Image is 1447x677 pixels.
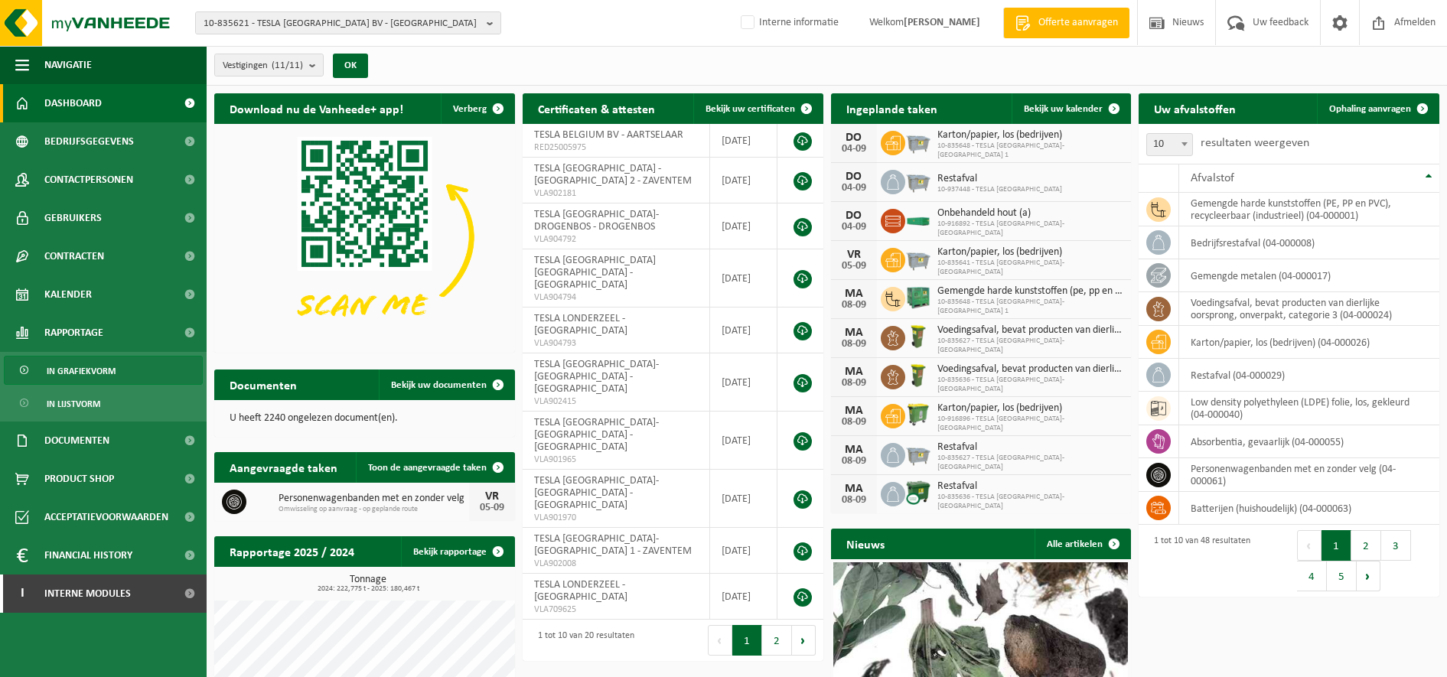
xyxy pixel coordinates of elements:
div: MA [839,327,869,339]
td: bedrijfsrestafval (04-000008) [1179,226,1439,259]
button: 5 [1327,561,1357,591]
span: Afvalstof [1191,172,1234,184]
div: 04-09 [839,183,869,194]
img: WB-0060-HPE-GN-50 [905,324,931,350]
td: low density polyethyleen (LDPE) folie, los, gekleurd (04-000040) [1179,392,1439,425]
span: Toon de aangevraagde taken [368,463,487,473]
span: Verberg [453,104,487,114]
p: U heeft 2240 ongelezen document(en). [230,413,500,424]
span: Product Shop [44,460,114,498]
span: VLA709625 [534,604,699,616]
td: [DATE] [710,124,777,158]
img: WB-0770-HPE-GN-50 [905,402,931,428]
button: Next [792,625,816,656]
div: 05-09 [477,503,507,513]
button: Previous [708,625,732,656]
span: TESLA [GEOGRAPHIC_DATA]-DROGENBOS - DROGENBOS [534,209,659,233]
span: Acceptatievoorwaarden [44,498,168,536]
strong: [PERSON_NAME] [904,17,980,28]
span: Omwisseling op aanvraag - op geplande route [279,505,469,514]
td: [DATE] [710,203,777,249]
td: [DATE] [710,470,777,528]
span: 10-835627 - TESLA [GEOGRAPHIC_DATA]-[GEOGRAPHIC_DATA] [937,337,1124,355]
span: 10-937448 - TESLA [GEOGRAPHIC_DATA] [937,185,1062,194]
div: 1 tot 10 van 48 resultaten [1146,529,1250,593]
td: [DATE] [710,158,777,203]
span: Navigatie [44,46,92,84]
button: 3 [1381,530,1411,561]
td: voedingsafval, bevat producten van dierlijke oorsprong, onverpakt, categorie 3 (04-000024) [1179,292,1439,326]
span: Bekijk uw documenten [391,380,487,390]
span: TESLA [GEOGRAPHIC_DATA]-[GEOGRAPHIC_DATA] - [GEOGRAPHIC_DATA] [534,417,659,453]
span: In grafiekvorm [47,356,116,386]
div: 04-09 [839,144,869,155]
span: 10-835636 - TESLA [GEOGRAPHIC_DATA]-[GEOGRAPHIC_DATA] [937,376,1124,394]
div: 04-09 [839,222,869,233]
span: TESLA [GEOGRAPHIC_DATA]-[GEOGRAPHIC_DATA] - [GEOGRAPHIC_DATA] [534,359,659,395]
td: restafval (04-000029) [1179,359,1439,392]
div: MA [839,366,869,378]
div: 08-09 [839,300,869,311]
label: resultaten weergeven [1201,137,1309,149]
div: DO [839,210,869,222]
img: PB-HB-1400-HPE-GN-01 [905,285,931,311]
span: RED25005975 [534,142,699,154]
count: (11/11) [272,60,303,70]
button: 2 [1351,530,1381,561]
span: VLA902008 [534,558,699,570]
div: 08-09 [839,378,869,389]
span: Voedingsafval, bevat producten van dierlijke oorsprong, onverpakt, categorie 3 [937,363,1124,376]
h3: Tonnage [222,574,515,593]
span: 10-835636 - TESLA [GEOGRAPHIC_DATA]-[GEOGRAPHIC_DATA] [937,493,1124,511]
span: Kalender [44,275,92,314]
td: [DATE] [710,574,777,620]
td: [DATE] [710,353,777,412]
a: Offerte aanvragen [1003,8,1129,38]
span: 10-835621 - TESLA [GEOGRAPHIC_DATA] BV - [GEOGRAPHIC_DATA] [204,12,481,35]
span: Bedrijfsgegevens [44,122,134,161]
div: VR [839,249,869,261]
span: Personenwagenbanden met en zonder velg [279,493,469,505]
a: In lijstvorm [4,389,203,418]
h2: Aangevraagde taken [214,452,353,482]
h2: Rapportage 2025 / 2024 [214,536,370,566]
span: 10-835648 - TESLA [GEOGRAPHIC_DATA]-[GEOGRAPHIC_DATA] 1 [937,298,1124,316]
a: In grafiekvorm [4,356,203,385]
div: MA [839,405,869,417]
span: VLA901970 [534,512,699,524]
span: TESLA LONDERZEEL - [GEOGRAPHIC_DATA] [534,313,627,337]
span: Bekijk uw certificaten [706,104,795,114]
div: 05-09 [839,261,869,272]
h2: Documenten [214,369,312,399]
div: MA [839,444,869,456]
span: 10 [1147,134,1192,155]
span: Onbehandeld hout (a) [937,207,1124,220]
span: 10 [1146,133,1193,156]
span: Restafval [937,173,1062,185]
span: 10-916896 - TESLA [GEOGRAPHIC_DATA]-[GEOGRAPHIC_DATA] [937,415,1124,433]
td: karton/papier, los (bedrijven) (04-000026) [1179,326,1439,359]
button: Next [1357,561,1380,591]
span: I [15,574,29,613]
div: 08-09 [839,456,869,467]
span: Gemengde harde kunststoffen (pe, pp en pvc), recycleerbaar (industrieel) [937,285,1124,298]
td: batterijen (huishoudelijk) (04-000063) [1179,492,1439,525]
span: TESLA [GEOGRAPHIC_DATA]-[GEOGRAPHIC_DATA] - [GEOGRAPHIC_DATA] [534,475,659,511]
h2: Ingeplande taken [831,93,953,123]
span: TESLA LONDERZEEL - [GEOGRAPHIC_DATA] [534,579,627,603]
td: [DATE] [710,308,777,353]
span: TESLA [GEOGRAPHIC_DATA] [GEOGRAPHIC_DATA] - [GEOGRAPHIC_DATA] [534,255,656,291]
img: HK-XC-20-GN-00 [905,213,931,226]
button: 10-835621 - TESLA [GEOGRAPHIC_DATA] BV - [GEOGRAPHIC_DATA] [195,11,501,34]
span: In lijstvorm [47,389,100,418]
span: Documenten [44,421,109,460]
img: WB-1100-CU [905,480,931,506]
div: VR [477,490,507,503]
span: Offerte aanvragen [1035,15,1122,31]
button: 1 [1322,530,1351,561]
td: absorbentia, gevaarlijk (04-000055) [1179,425,1439,458]
label: Interne informatie [738,11,839,34]
img: WB-2500-GAL-GY-01 [905,246,931,272]
td: [DATE] [710,412,777,470]
span: Karton/papier, los (bedrijven) [937,246,1124,259]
